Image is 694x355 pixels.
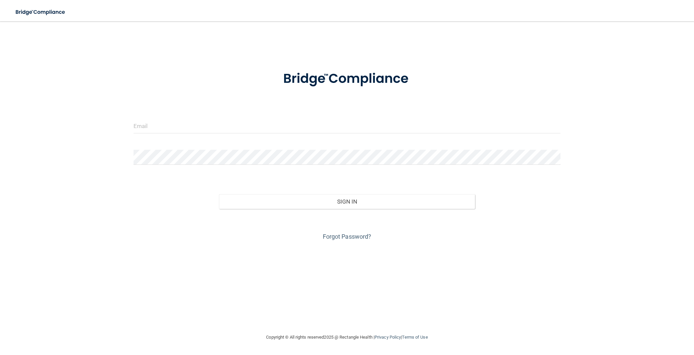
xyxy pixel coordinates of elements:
[402,335,428,340] a: Terms of Use
[269,62,425,96] img: bridge_compliance_login_screen.278c3ca4.svg
[323,233,372,240] a: Forgot Password?
[10,5,71,19] img: bridge_compliance_login_screen.278c3ca4.svg
[219,194,475,209] button: Sign In
[225,327,469,348] div: Copyright © All rights reserved 2025 @ Rectangle Health | |
[134,118,560,133] input: Email
[375,335,401,340] a: Privacy Policy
